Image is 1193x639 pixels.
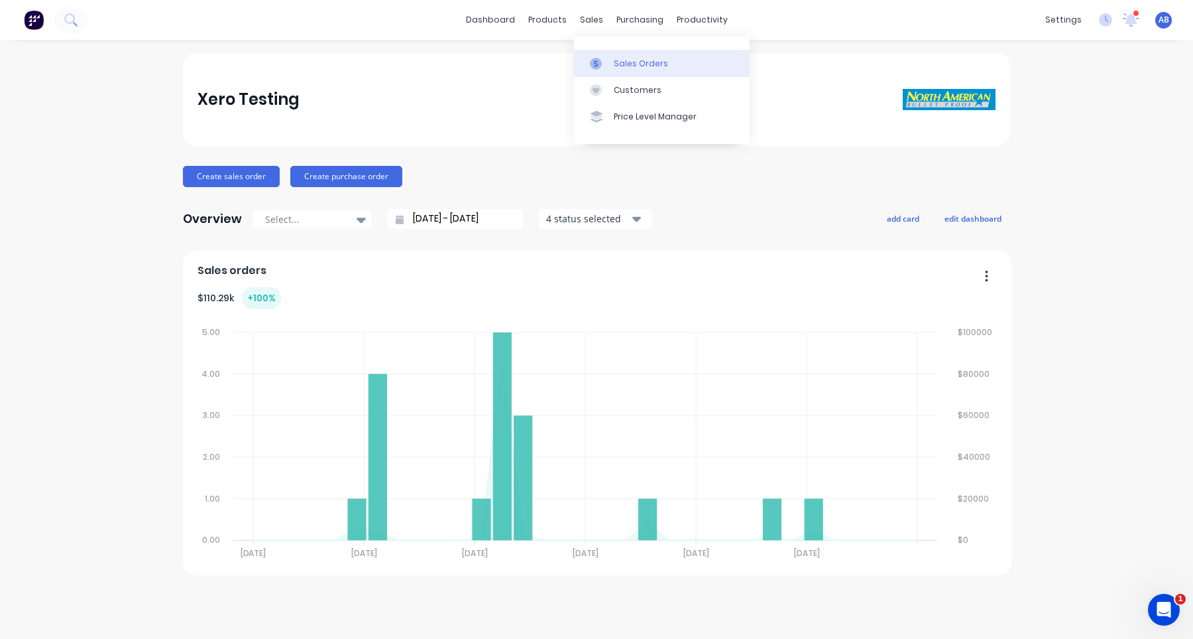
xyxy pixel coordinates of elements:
img: Xero Testing [903,89,995,110]
div: Price Level Manager [614,111,697,123]
tspan: 3.00 [203,409,220,421]
span: 1 [1175,594,1186,604]
div: $ 110.29k [198,287,281,309]
img: Factory [24,10,44,30]
a: dashboard [459,10,522,30]
iframe: Intercom live chat [1148,594,1180,626]
div: + 100 % [242,287,281,309]
tspan: $20000 [958,493,990,504]
div: sales [573,10,610,30]
div: productivity [670,10,734,30]
tspan: $80000 [958,368,990,380]
a: Price Level Manager [574,104,750,130]
button: 4 status selected [539,209,652,229]
tspan: 5.00 [202,326,220,338]
div: purchasing [610,10,670,30]
a: Sales Orders [574,50,750,76]
div: products [522,10,573,30]
div: Overview [183,206,242,232]
tspan: [DATE] [795,548,821,559]
tspan: [DATE] [351,548,376,559]
span: AB [1159,14,1169,26]
button: Create sales order [183,166,280,187]
tspan: $100000 [958,326,993,338]
tspan: 0.00 [202,535,220,546]
button: Create purchase order [290,166,402,187]
button: add card [878,210,928,227]
tspan: [DATE] [240,548,266,559]
tspan: [DATE] [573,548,598,559]
tspan: $60000 [958,409,990,421]
div: 4 status selected [546,212,630,226]
tspan: 4.00 [201,368,220,380]
tspan: [DATE] [683,548,709,559]
span: Sales orders [198,263,266,279]
tspan: 1.00 [205,493,220,504]
div: Customers [614,84,661,96]
button: edit dashboard [936,210,1010,227]
div: Xero Testing [198,86,300,113]
div: settings [1039,10,1088,30]
div: Sales Orders [614,58,668,70]
a: Customers [574,77,750,104]
tspan: $0 [958,535,969,546]
tspan: 2.00 [203,451,220,462]
tspan: [DATE] [462,548,488,559]
tspan: $40000 [958,451,991,462]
